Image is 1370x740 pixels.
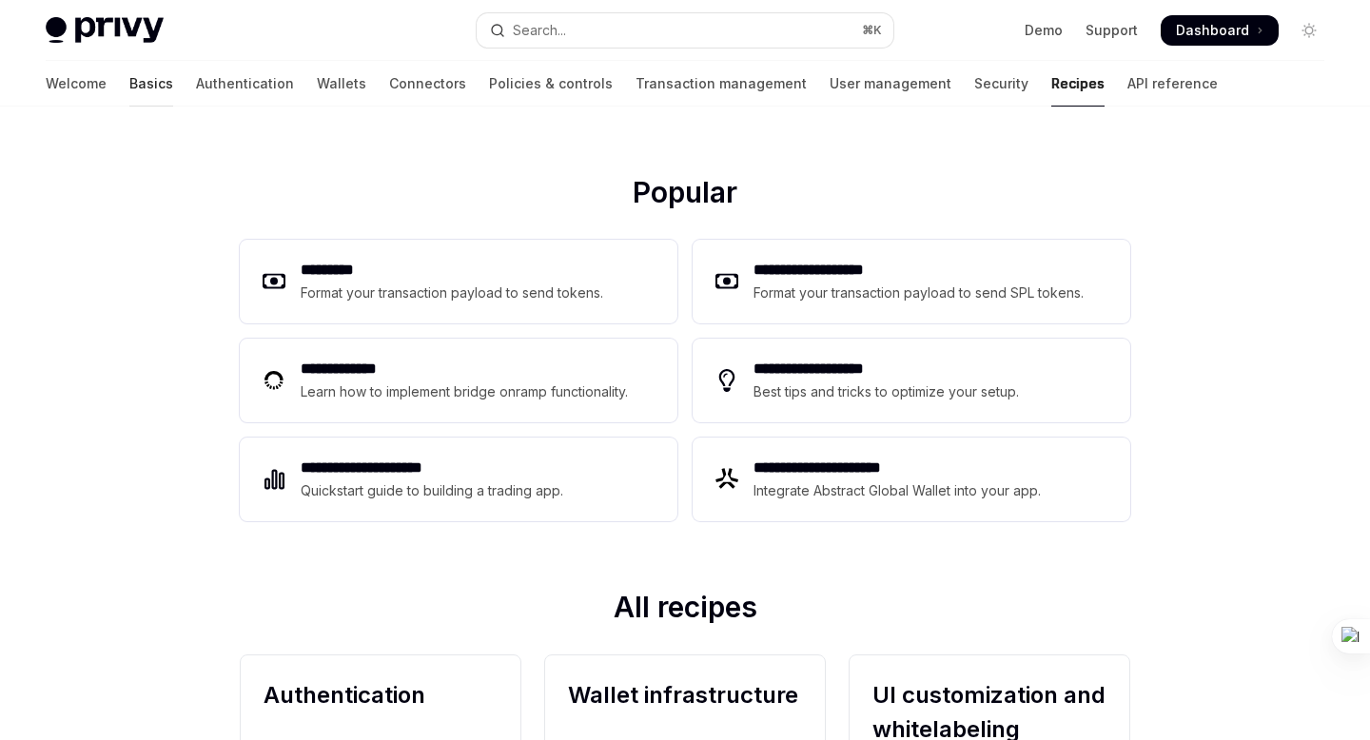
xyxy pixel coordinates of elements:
[1086,21,1138,40] a: Support
[1294,15,1324,46] button: Toggle dark mode
[753,282,1086,304] div: Format your transaction payload to send SPL tokens.
[1025,21,1063,40] a: Demo
[240,175,1130,217] h2: Popular
[974,61,1028,107] a: Security
[477,13,892,48] button: Open search
[240,240,677,323] a: **** ****Format your transaction payload to send tokens.
[301,282,604,304] div: Format your transaction payload to send tokens.
[46,61,107,107] a: Welcome
[240,339,677,422] a: **** **** ***Learn how to implement bridge onramp functionality.
[636,61,807,107] a: Transaction management
[830,61,951,107] a: User management
[129,61,173,107] a: Basics
[301,479,564,502] div: Quickstart guide to building a trading app.
[513,19,566,42] div: Search...
[46,17,164,44] img: light logo
[753,479,1043,502] div: Integrate Abstract Global Wallet into your app.
[240,590,1130,632] h2: All recipes
[489,61,613,107] a: Policies & controls
[1127,61,1218,107] a: API reference
[1161,15,1279,46] a: Dashboard
[753,380,1022,403] div: Best tips and tricks to optimize your setup.
[1051,61,1105,107] a: Recipes
[1176,21,1249,40] span: Dashboard
[317,61,366,107] a: Wallets
[196,61,294,107] a: Authentication
[862,23,882,38] span: ⌘ K
[389,61,466,107] a: Connectors
[301,380,634,403] div: Learn how to implement bridge onramp functionality.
